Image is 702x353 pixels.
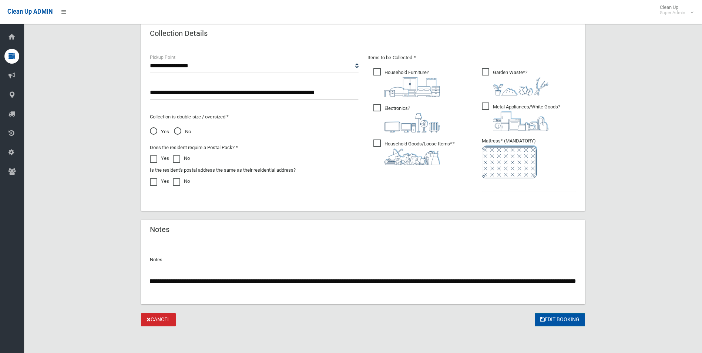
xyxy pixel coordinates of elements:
img: e7408bece873d2c1783593a074e5cb2f.png [482,145,537,178]
label: Yes [150,154,169,163]
img: aa9efdbe659d29b613fca23ba79d85cb.png [384,77,440,97]
span: Electronics [373,104,440,132]
span: Household Furniture [373,68,440,97]
p: Collection is double size / oversized * [150,112,359,121]
img: b13cc3517677393f34c0a387616ef184.png [384,148,440,165]
i: ? [493,70,548,95]
i: ? [384,70,440,97]
span: Clean Up [656,4,693,16]
i: ? [384,141,454,165]
img: 394712a680b73dbc3d2a6a3a7ffe5a07.png [384,113,440,132]
span: Household Goods/Loose Items* [373,139,454,165]
button: Edit Booking [535,313,585,327]
span: Yes [150,127,169,136]
a: Cancel [141,313,176,327]
span: No [174,127,191,136]
label: Does the resident require a Postal Pack? * [150,143,238,152]
label: No [173,177,190,186]
label: Yes [150,177,169,186]
p: Notes [150,255,576,264]
p: Items to be Collected * [367,53,576,62]
header: Notes [141,222,178,237]
img: 36c1b0289cb1767239cdd3de9e694f19.png [493,111,548,131]
img: 4fd8a5c772b2c999c83690221e5242e0.png [493,77,548,95]
small: Super Admin [660,10,685,16]
span: Clean Up ADMIN [7,8,53,15]
span: Mattress* (MANDATORY) [482,138,576,178]
span: Metal Appliances/White Goods [482,102,560,131]
span: Garden Waste* [482,68,548,95]
i: ? [493,104,560,131]
label: No [173,154,190,163]
i: ? [384,105,440,132]
label: Is the resident's postal address the same as their residential address? [150,166,296,175]
header: Collection Details [141,26,216,41]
